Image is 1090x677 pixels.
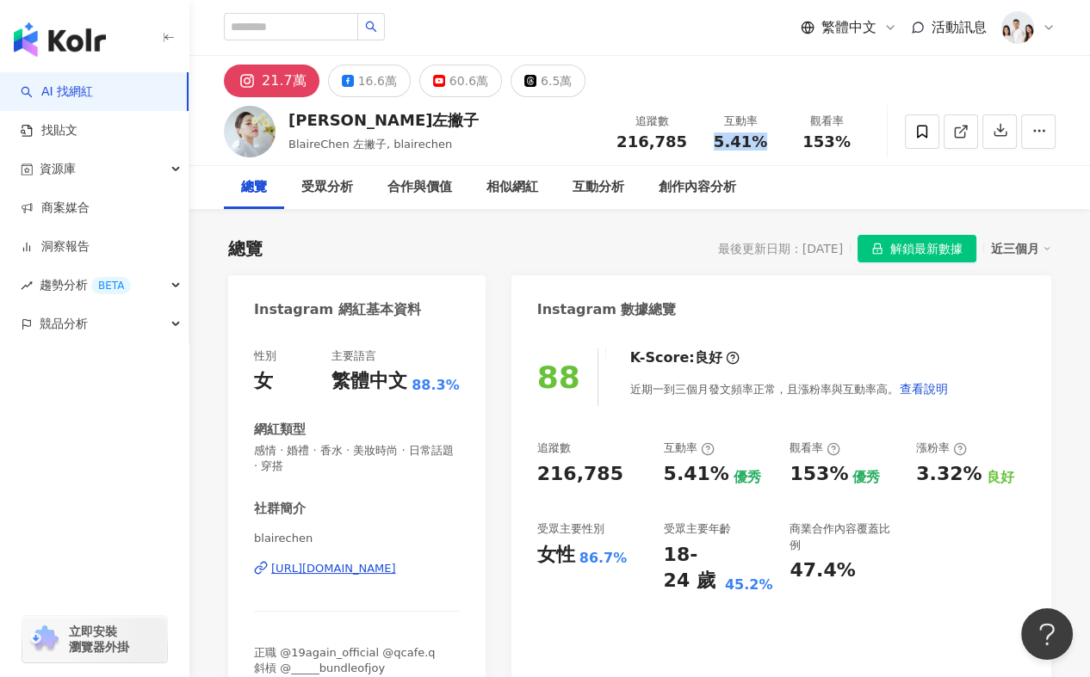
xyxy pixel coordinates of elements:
[852,468,880,487] div: 優秀
[1021,608,1073,660] iframe: Help Scout Beacon - Open
[449,69,488,93] div: 60.6萬
[271,561,396,576] div: [URL][DOMAIN_NAME]
[986,468,1013,487] div: 良好
[630,372,949,406] div: 近期一到三個月發文頻率正常，且漲粉率與互動率高。
[301,177,353,198] div: 受眾分析
[890,236,963,263] span: 解鎖最新數據
[40,266,131,305] span: 趨勢分析
[541,69,572,93] div: 6.5萬
[708,113,773,130] div: 互動率
[537,300,677,319] div: Instagram 數據總覽
[262,69,307,93] div: 21.7萬
[794,113,859,130] div: 觀看率
[790,557,855,584] div: 47.4%
[254,300,421,319] div: Instagram 網紅基本資料
[663,461,728,488] div: 5.41%
[412,376,460,395] span: 88.3%
[254,646,436,674] span: 正職 @19again_official @qcafe.q 斜槓 @_____bundleofjoy
[932,19,987,35] span: 活動訊息
[21,280,33,292] span: rise
[511,65,585,97] button: 6.5萬
[871,243,883,255] span: lock
[288,138,452,151] span: BlaireChen 左撇子, blairechen
[254,500,306,518] div: 社群簡介
[899,372,949,406] button: 查看說明
[288,109,479,131] div: [PERSON_NAME]左撇子
[537,440,571,456] div: 追蹤數
[14,22,106,57] img: logo
[630,348,740,367] div: K-Score :
[616,132,687,151] span: 216,785
[21,238,90,255] a: 洞察報告
[900,382,948,396] span: 查看說明
[254,443,460,474] span: 感情 · 婚禮 · 香水 · 美妝時尚 · 日常話題 · 穿搭
[254,348,276,364] div: 性別
[579,549,628,568] div: 86.7%
[91,277,131,294] div: BETA
[663,542,720,595] div: 18-24 歲
[714,133,767,151] span: 5.41%
[1001,11,1034,44] img: 20231221_NR_1399_Small.jpg
[790,521,899,552] div: 商業合作內容覆蓋比例
[790,461,848,488] div: 153%
[224,106,276,157] img: KOL Avatar
[358,69,397,93] div: 16.6萬
[663,521,730,537] div: 受眾主要年齡
[790,440,840,456] div: 觀看率
[573,177,624,198] div: 互動分析
[328,65,411,97] button: 16.6萬
[659,177,736,198] div: 創作內容分析
[21,83,93,101] a: searchAI 找網紅
[858,235,976,262] button: 解鎖最新數據
[821,18,876,37] span: 繁體中文
[695,348,722,367] div: 良好
[734,468,761,487] div: 優秀
[241,177,267,198] div: 總覽
[537,521,604,537] div: 受眾主要性別
[419,65,502,97] button: 60.6萬
[40,305,88,343] span: 競品分析
[991,237,1051,260] div: 近三個月
[331,348,376,364] div: 主要語言
[40,150,76,188] span: 資源庫
[254,531,460,546] span: blairechen
[331,368,407,395] div: 繁體中文
[537,360,580,395] div: 88
[22,616,167,662] a: chrome extension立即安裝 瀏覽器外掛
[802,133,851,151] span: 153%
[916,440,967,456] div: 漲粉率
[537,542,575,569] div: 女性
[28,625,61,653] img: chrome extension
[718,242,843,255] div: 最後更新日期：[DATE]
[254,421,306,439] div: 網紅類型
[387,177,452,198] div: 合作與價值
[486,177,538,198] div: 相似網紅
[725,575,773,594] div: 45.2%
[616,113,687,130] div: 追蹤數
[69,624,129,655] span: 立即安裝 瀏覽器外掛
[21,122,77,139] a: 找貼文
[916,461,982,488] div: 3.32%
[663,440,714,456] div: 互動率
[228,237,263,261] div: 總覽
[365,21,377,33] span: search
[254,368,273,395] div: 女
[254,561,460,576] a: [URL][DOMAIN_NAME]
[21,200,90,217] a: 商案媒合
[224,65,319,97] button: 21.7萬
[537,461,623,488] div: 216,785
